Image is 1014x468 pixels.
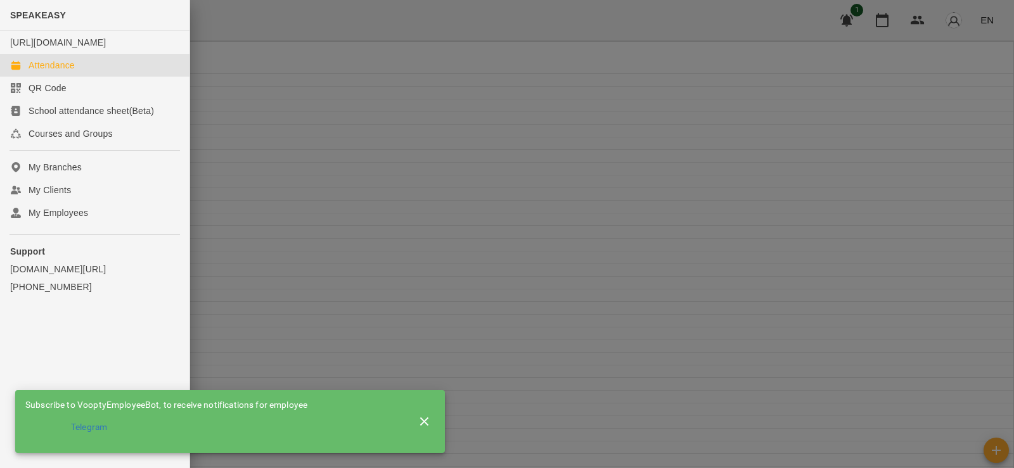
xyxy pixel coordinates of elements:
div: QR Code [29,82,67,94]
p: Support [10,245,179,258]
div: My Employees [29,206,88,219]
div: My Branches [29,161,82,174]
a: [DOMAIN_NAME][URL] [10,263,179,275]
a: [URL][DOMAIN_NAME] [10,37,106,47]
li: Telegram [25,416,399,439]
span: SPEAKEASY [10,10,66,20]
div: Subscribe to VooptyEmployeeBot, to receive notifications for employee [25,399,399,412]
div: My Clients [29,184,71,196]
div: Attendance [29,59,75,72]
a: [PHONE_NUMBER] [10,281,179,293]
div: School attendance sheet(Beta) [29,104,154,117]
div: Courses and Groups [29,127,113,140]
